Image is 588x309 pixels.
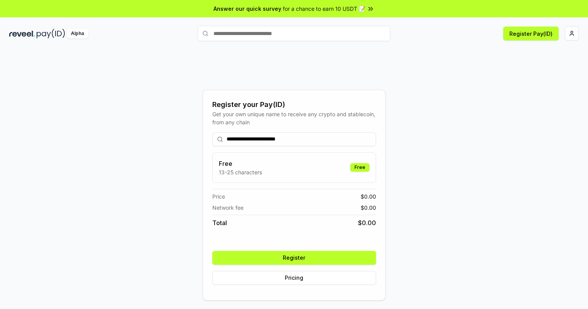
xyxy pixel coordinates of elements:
[212,251,376,265] button: Register
[213,5,281,13] span: Answer our quick survey
[212,271,376,285] button: Pricing
[212,218,227,227] span: Total
[503,27,559,40] button: Register Pay(ID)
[37,29,65,38] img: pay_id
[283,5,365,13] span: for a chance to earn 10 USDT 📝
[212,204,244,212] span: Network fee
[361,192,376,200] span: $ 0.00
[212,99,376,110] div: Register your Pay(ID)
[358,218,376,227] span: $ 0.00
[350,163,370,172] div: Free
[67,29,88,38] div: Alpha
[219,168,262,176] p: 13-25 characters
[9,29,35,38] img: reveel_dark
[212,192,225,200] span: Price
[361,204,376,212] span: $ 0.00
[219,159,262,168] h3: Free
[212,110,376,126] div: Get your own unique name to receive any crypto and stablecoin, from any chain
